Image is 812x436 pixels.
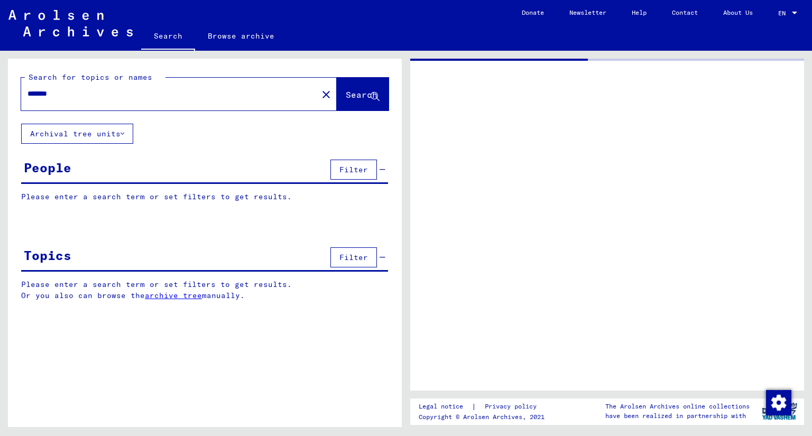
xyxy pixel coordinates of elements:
img: yv_logo.png [760,398,799,424]
button: Filter [330,160,377,180]
span: Filter [339,165,368,174]
a: Privacy policy [476,401,549,412]
p: The Arolsen Archives online collections [605,402,750,411]
p: Please enter a search term or set filters to get results. [21,191,388,202]
a: Browse archive [195,23,287,49]
span: Search [346,89,377,100]
div: | [419,401,549,412]
span: EN [778,10,790,17]
span: Filter [339,253,368,262]
mat-icon: close [320,88,333,101]
mat-label: Search for topics or names [29,72,152,82]
p: Please enter a search term or set filters to get results. Or you also can browse the manually. [21,279,389,301]
button: Clear [316,84,337,105]
div: Topics [24,246,71,265]
button: Archival tree units [21,124,133,144]
button: Filter [330,247,377,267]
a: Search [141,23,195,51]
div: People [24,158,71,177]
img: Change consent [766,390,791,415]
img: Arolsen_neg.svg [8,10,133,36]
p: have been realized in partnership with [605,411,750,421]
a: Legal notice [419,401,472,412]
p: Copyright © Arolsen Archives, 2021 [419,412,549,422]
button: Search [337,78,389,110]
a: archive tree [145,291,202,300]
